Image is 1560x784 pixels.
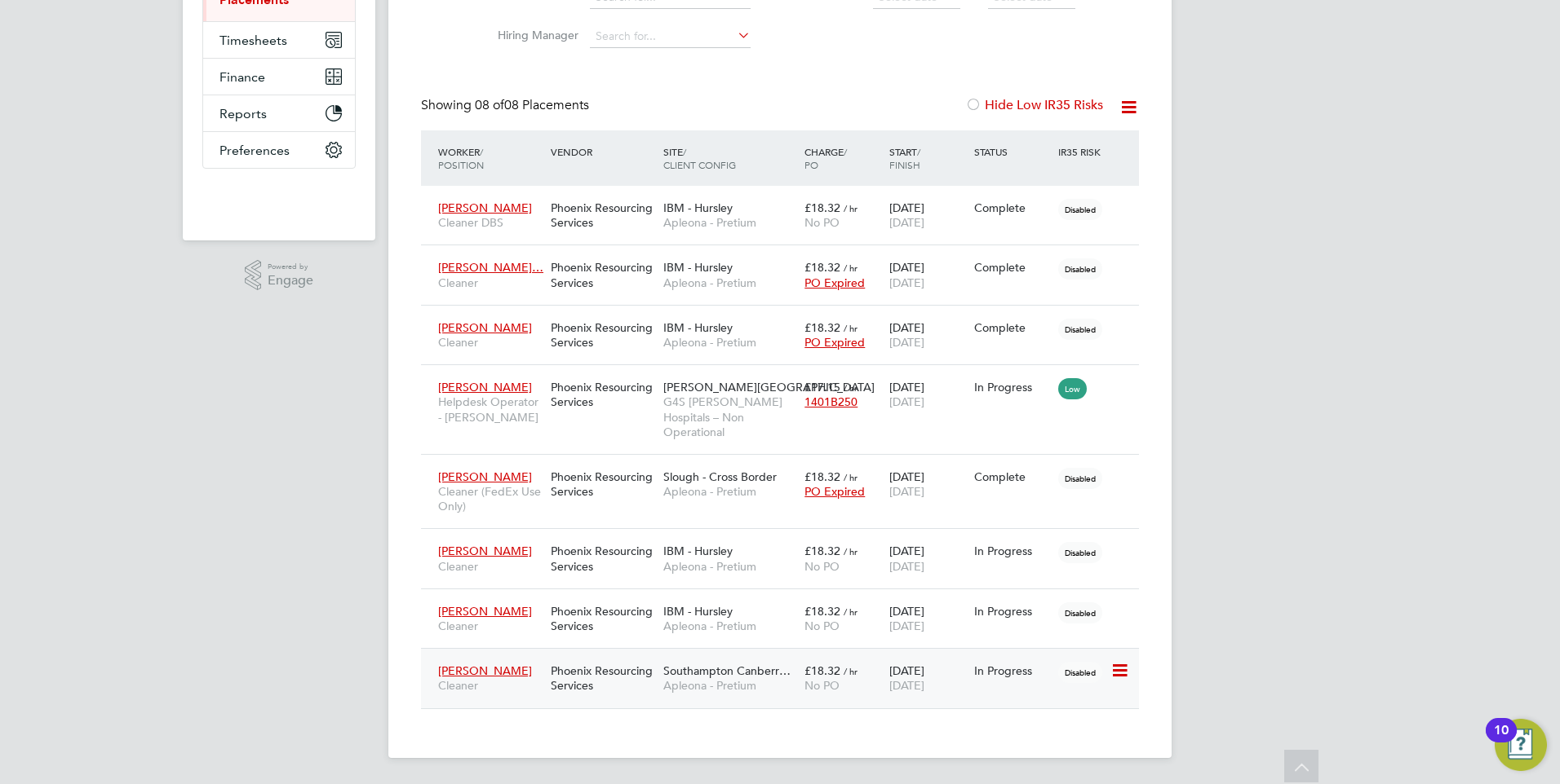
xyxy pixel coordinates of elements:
[804,335,865,350] span: PO Expired
[663,275,796,290] span: Apleona - Pretium
[663,380,875,394] span: [PERSON_NAME][GEOGRAPHIC_DATA]
[1495,719,1547,771] button: Open Resource Center, 10 new notifications
[203,59,355,95] button: Finance
[547,192,659,238] div: Phoenix Resourcing Services
[438,215,543,230] span: Cleaner DBS
[974,663,1051,678] div: In Progress
[202,185,356,211] a: Go to home page
[475,97,589,113] span: 08 Placements
[1054,137,1110,166] div: IR35 Risk
[889,484,924,499] span: [DATE]
[203,132,355,168] button: Preferences
[844,471,858,483] span: / hr
[889,619,924,633] span: [DATE]
[268,274,313,288] span: Engage
[663,663,791,678] span: Southampton Canberr…
[438,469,532,484] span: [PERSON_NAME]
[889,394,924,409] span: [DATE]
[659,137,800,179] div: Site
[438,559,543,574] span: Cleaner
[844,202,858,214] span: / hr
[804,619,840,633] span: No PO
[438,604,532,619] span: [PERSON_NAME]
[203,185,356,211] img: fastbook-logo-retina.png
[547,596,659,641] div: Phoenix Resourcing Services
[885,192,970,238] div: [DATE]
[844,545,858,557] span: / hr
[438,200,532,215] span: [PERSON_NAME]
[804,145,847,171] span: / PO
[434,595,1139,609] a: [PERSON_NAME]CleanerPhoenix Resourcing ServicesIBM - HursleyApleona - Pretium£18.32 / hrNo PO[DAT...
[804,678,840,693] span: No PO
[663,145,736,171] span: / Client Config
[885,372,970,417] div: [DATE]
[1058,378,1087,399] span: Low
[804,260,840,275] span: £18.32
[844,606,858,618] span: / hr
[434,654,1139,668] a: [PERSON_NAME]CleanerPhoenix Resourcing ServicesSouthampton Canberr…Apleona - Pretium£18.32 / hrNo...
[844,381,858,394] span: / hr
[1058,468,1102,489] span: Disabled
[663,260,733,275] span: IBM - Hursley
[889,559,924,574] span: [DATE]
[974,544,1051,558] div: In Progress
[663,200,733,215] span: IBM - Hursley
[547,461,659,507] div: Phoenix Resourcing Services
[974,320,1051,335] div: Complete
[804,484,865,499] span: PO Expired
[547,137,659,166] div: Vendor
[800,137,885,179] div: Charge
[438,335,543,350] span: Cleaner
[219,33,287,48] span: Timesheets
[889,678,924,693] span: [DATE]
[974,604,1051,619] div: In Progress
[844,322,858,334] span: / hr
[804,604,840,619] span: £18.32
[885,596,970,641] div: [DATE]
[434,251,1139,265] a: [PERSON_NAME]…CleanerPhoenix Resourcing ServicesIBM - HursleyApleona - Pretium£18.32 / hrPO Expir...
[844,262,858,274] span: / hr
[547,535,659,581] div: Phoenix Resourcing Services
[663,544,733,558] span: IBM - Hursley
[245,260,314,291] a: Powered byEngage
[804,544,840,558] span: £18.32
[804,380,840,394] span: £17.15
[663,469,777,484] span: Slough - Cross Border
[804,394,858,409] span: 1401B250
[663,678,796,693] span: Apleona - Pretium
[1058,199,1102,220] span: Disabled
[219,106,267,121] span: Reports
[434,137,547,179] div: Worker
[974,260,1051,275] div: Complete
[203,22,355,58] button: Timesheets
[965,97,1103,113] label: Hide Low IR35 Risks
[804,215,840,230] span: No PO
[434,535,1139,548] a: [PERSON_NAME]CleanerPhoenix Resourcing ServicesIBM - HursleyApleona - Pretium£18.32 / hrNo PO[DAT...
[663,394,796,439] span: G4S [PERSON_NAME] Hospitals – Non Operational
[974,380,1051,394] div: In Progress
[203,95,355,131] button: Reports
[438,260,543,275] span: [PERSON_NAME]…
[974,200,1051,215] div: Complete
[970,137,1055,166] div: Status
[438,484,543,513] span: Cleaner (FedEx Use Only)
[663,604,733,619] span: IBM - Hursley
[889,275,924,290] span: [DATE]
[434,311,1139,325] a: [PERSON_NAME]CleanerPhoenix Resourcing ServicesIBM - HursleyApleona - Pretium£18.32 / hrPO Expire...
[1494,730,1509,751] div: 10
[219,143,290,158] span: Preferences
[804,320,840,335] span: £18.32
[438,678,543,693] span: Cleaner
[804,275,865,290] span: PO Expired
[889,145,920,171] span: / Finish
[1058,542,1102,563] span: Disabled
[663,484,796,499] span: Apleona - Pretium
[1058,258,1102,280] span: Disabled
[438,145,484,171] span: / Position
[434,192,1139,205] a: [PERSON_NAME]Cleaner DBSPhoenix Resourcing ServicesIBM - HursleyApleona - Pretium£18.32 / hrNo PO...
[547,312,659,358] div: Phoenix Resourcing Services
[547,655,659,701] div: Phoenix Resourcing Services
[590,25,751,48] input: Search for...
[438,544,532,558] span: [PERSON_NAME]
[1058,602,1102,623] span: Disabled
